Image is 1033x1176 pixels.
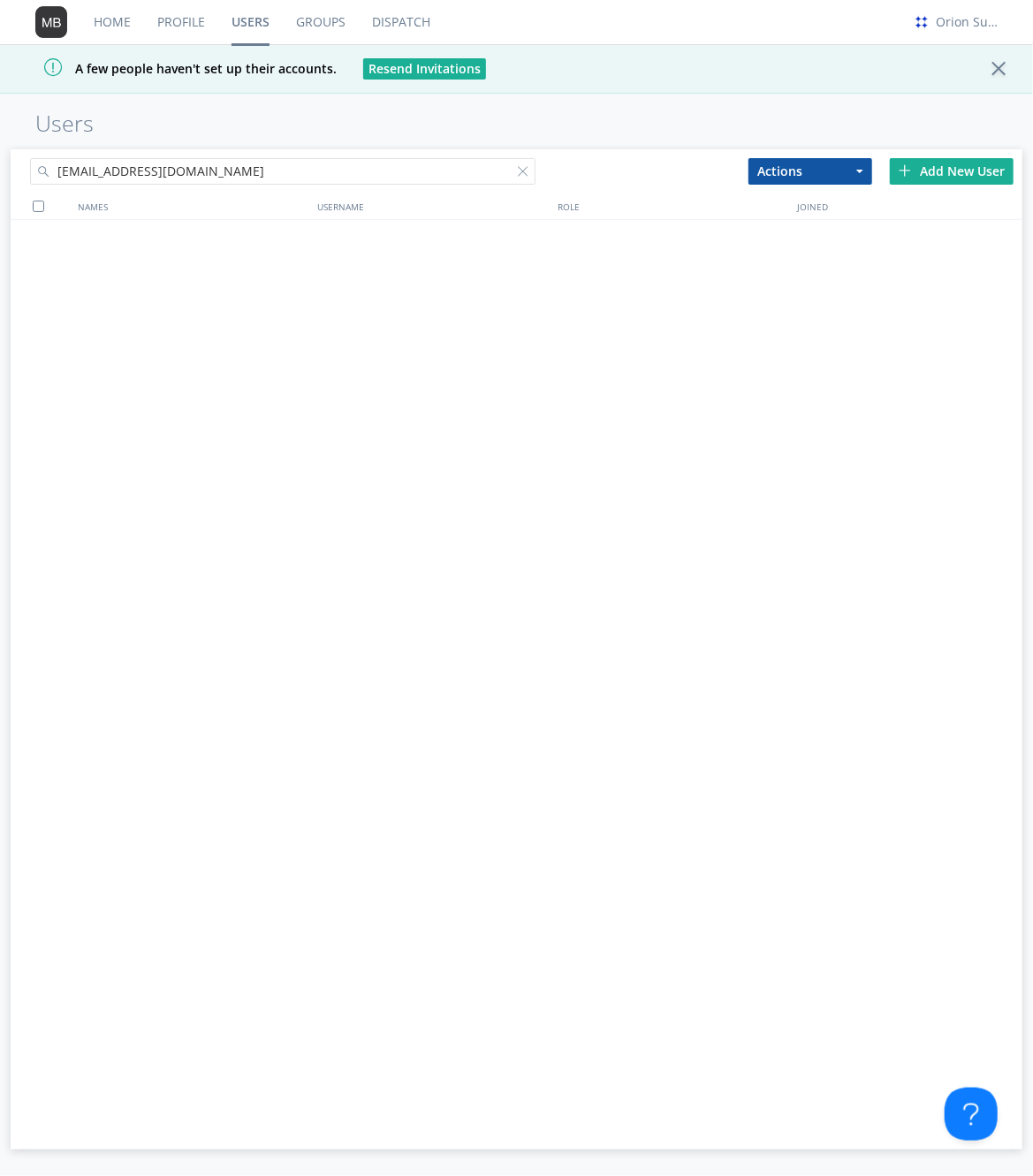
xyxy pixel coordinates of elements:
button: Actions [748,158,872,185]
div: NAMES [73,193,313,219]
div: ROLE [553,193,793,219]
span: A few people haven't set up their accounts. [13,60,337,77]
img: ecb9e2cea3d84ace8bf4c9269b4bf077 [912,12,931,32]
button: Resend Invitations [363,58,486,80]
input: Search users [30,158,536,185]
iframe: Toggle Customer Support [945,1088,998,1141]
img: plus.svg [899,164,911,177]
img: 373638.png [35,6,67,38]
div: USERNAME [314,193,553,219]
h1: Users [35,111,1033,136]
div: JOINED [793,193,1032,219]
div: Add New User [890,158,1014,185]
div: Orion Support [936,13,1002,31]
